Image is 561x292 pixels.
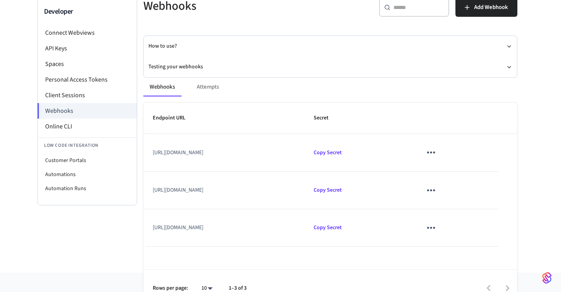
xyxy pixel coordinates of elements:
li: API Keys [38,41,137,56]
div: ant example [143,78,517,96]
li: Personal Access Tokens [38,72,137,87]
li: Automation Runs [38,182,137,196]
td: [URL][DOMAIN_NAME] [143,209,304,247]
li: Automations [38,167,137,182]
li: Webhooks [37,103,137,119]
table: sticky table [143,103,517,247]
span: Add Webhook [474,2,508,12]
li: Connect Webviews [38,25,137,41]
button: Testing your webhooks [148,57,512,77]
span: Copied! [314,224,342,231]
li: Customer Portals [38,153,137,167]
li: Low Code Integration [38,137,137,153]
span: Copied! [314,149,342,157]
img: SeamLogoGradient.69752ec5.svg [542,272,552,284]
button: Webhooks [143,78,181,96]
h3: Developer [44,6,131,17]
td: [URL][DOMAIN_NAME] [143,134,304,171]
li: Spaces [38,56,137,72]
span: Endpoint URL [153,112,196,124]
button: How to use? [148,36,512,57]
span: Secret [314,112,339,124]
td: [URL][DOMAIN_NAME] [143,172,304,209]
span: Copied! [314,186,342,194]
li: Online CLI [38,119,137,134]
li: Client Sessions [38,87,137,103]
